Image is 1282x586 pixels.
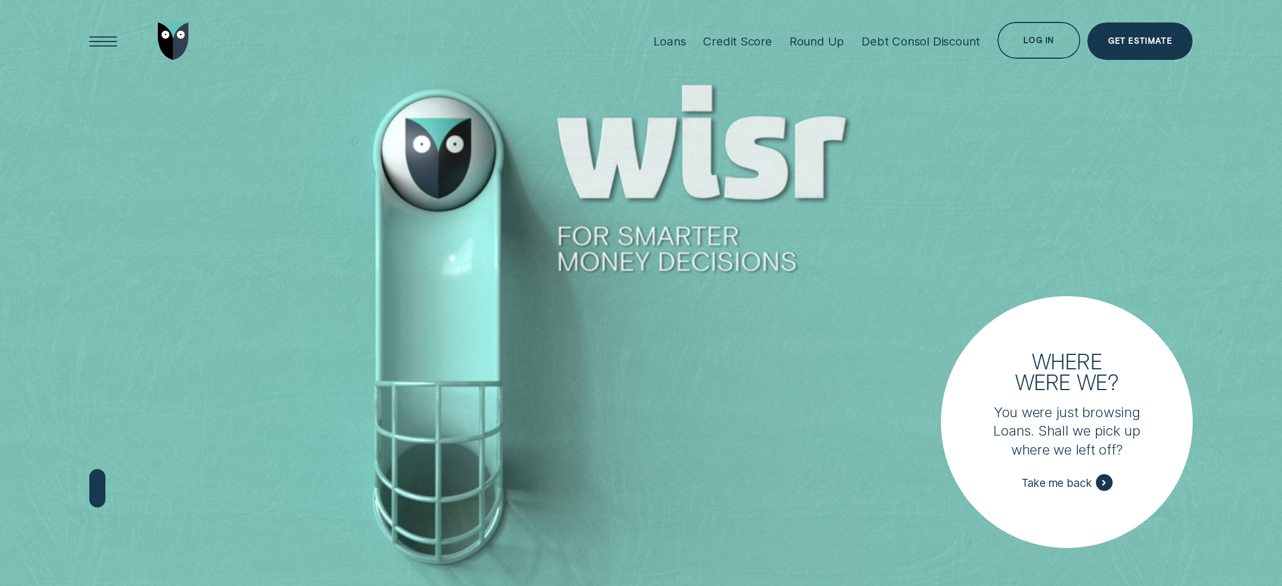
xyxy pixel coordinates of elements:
h3: Where were we? [1006,351,1128,392]
div: Loans [653,34,686,48]
img: Wisr [158,22,189,60]
button: Log in [997,22,1080,59]
p: You were just browsing Loans. Shall we pick up where we left off? [984,403,1150,459]
button: Open Menu [85,22,122,60]
a: Get Estimate [1087,22,1193,60]
div: Credit Score [703,34,772,48]
div: Round Up [789,34,844,48]
span: Take me back [1022,476,1092,490]
a: Where were we?You were just browsing Loans. Shall we pick up where we left off?Take me back [941,296,1193,548]
div: Debt Consol Discount [861,34,980,48]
